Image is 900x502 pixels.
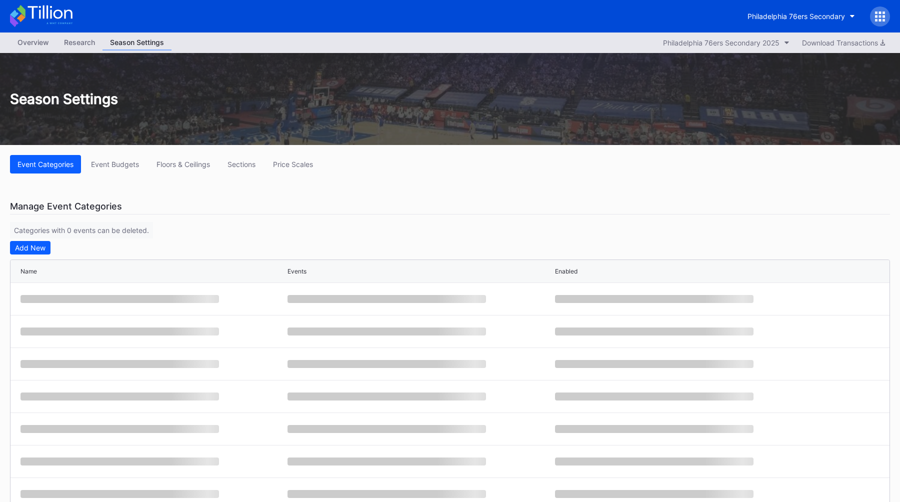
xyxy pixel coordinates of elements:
div: Add New [15,243,45,252]
div: Events [287,267,306,275]
div: Price Scales [273,160,313,168]
button: Price Scales [265,155,320,173]
button: Event Budgets [83,155,146,173]
div: Download Transactions [802,38,885,47]
button: Download Transactions [797,36,890,49]
button: Philadelphia 76ers Secondary [740,7,862,25]
div: Enabled [555,267,577,275]
button: Philadelphia 76ers Secondary 2025 [658,36,794,49]
a: Research [56,35,102,50]
div: Sections [227,160,255,168]
button: Event Categories [10,155,81,173]
div: Research [56,35,102,49]
a: Season Settings [102,35,171,50]
div: Overview [10,35,56,49]
div: Name [20,267,37,275]
div: Event Budgets [91,160,139,168]
div: Philadelphia 76ers Secondary 2025 [663,38,779,47]
div: Floors & Ceilings [156,160,210,168]
div: Categories with 0 events can be deleted. [10,222,153,238]
div: Event Categories [17,160,73,168]
div: Manage Event Categories [10,198,890,214]
button: Sections [220,155,263,173]
a: Overview [10,35,56,50]
button: Floors & Ceilings [149,155,217,173]
div: Philadelphia 76ers Secondary [747,12,845,20]
button: Add New [10,241,50,254]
